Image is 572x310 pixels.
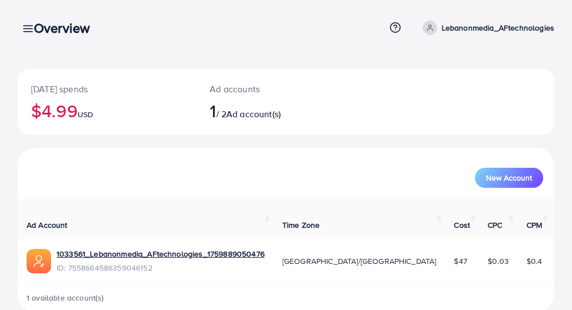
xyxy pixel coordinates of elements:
[210,82,317,96] p: Ad accounts
[34,20,99,36] h3: Overview
[282,256,437,267] span: [GEOGRAPHIC_DATA]/[GEOGRAPHIC_DATA]
[454,219,470,231] span: Cost
[57,262,265,273] span: ID: 7558664586359046152
[31,100,183,121] h2: $4.99
[210,100,317,121] h2: / 2
[442,21,554,34] p: Lebanonmedia_AFtechnologies
[57,248,265,259] a: 1033561_Lebanonmedia_AFtechnologies_1759889050476
[27,292,104,303] span: 1 available account(s)
[210,98,216,123] span: 1
[527,256,543,267] span: $0.4
[27,219,68,231] span: Ad Account
[27,249,51,273] img: ic-ads-acc.e4c84228.svg
[282,219,320,231] span: Time Zone
[31,82,183,96] p: [DATE] spends
[418,21,554,35] a: Lebanonmedia_AFtechnologies
[488,219,502,231] span: CPC
[486,174,532,182] span: New Account
[488,256,509,267] span: $0.03
[226,108,281,120] span: Ad account(s)
[78,109,93,120] span: USD
[475,168,543,188] button: New Account
[454,256,467,267] span: $47
[527,219,542,231] span: CPM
